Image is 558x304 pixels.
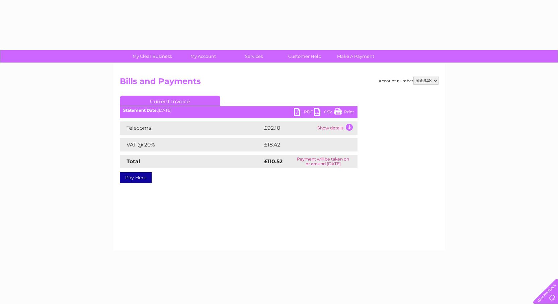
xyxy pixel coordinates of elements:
a: Current Invoice [120,96,220,106]
a: PDF [294,108,314,118]
a: My Clear Business [125,50,180,63]
b: Statement Date: [123,108,158,113]
strong: £110.52 [264,158,283,165]
a: Customer Help [277,50,332,63]
a: CSV [314,108,334,118]
strong: Total [127,158,140,165]
td: Telecoms [120,121,262,135]
a: My Account [175,50,231,63]
td: Show details [316,121,357,135]
td: £92.10 [262,121,316,135]
a: Make A Payment [328,50,383,63]
a: Print [334,108,354,118]
td: £18.42 [262,138,343,151]
div: Account number [379,77,439,85]
a: Pay Here [120,172,152,183]
td: VAT @ 20% [120,138,262,151]
a: Services [226,50,282,63]
div: [DATE] [120,108,357,113]
td: Payment will be taken on or around [DATE] [289,155,357,168]
h2: Bills and Payments [120,77,439,89]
